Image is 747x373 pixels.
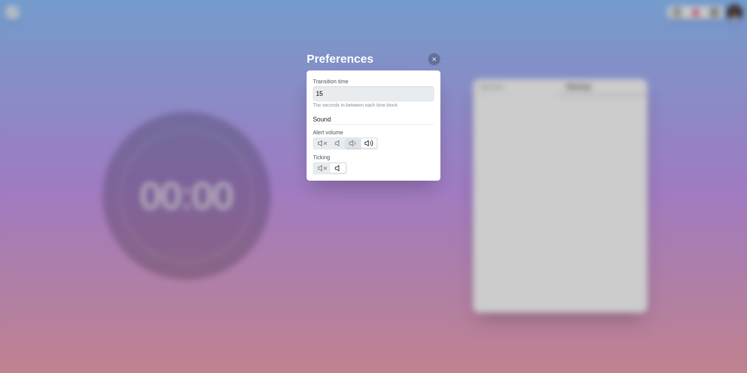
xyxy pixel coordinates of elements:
label: Ticking [313,154,330,160]
h2: Sound [313,115,434,124]
label: Transition time [313,78,348,84]
h2: Preferences [307,50,440,67]
p: The seconds in-between each time block [313,102,434,109]
label: Alert volume [313,129,343,135]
